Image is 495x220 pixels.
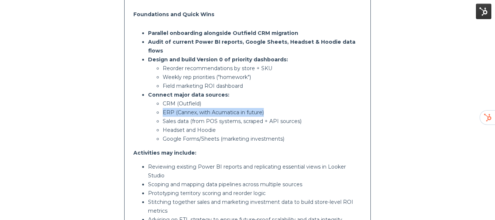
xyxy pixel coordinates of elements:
p: Stitching together sales and marketing investment data to build store-level ROI metrics [148,198,362,215]
p: Weekly rep priorities ("homework") [163,73,362,82]
p: Reviewing existing Power BI reports and replicating essential views in Looker Studio [148,162,362,180]
strong: Design and build Version 0 of priority dashboards: [148,56,288,63]
strong: Activities may include: [133,149,196,156]
strong: Audit of current Power BI reports, Google Sheets, Headset & Hoodie data flows [148,39,355,54]
p: Sales data (from POS systems, scraped + API sources) [163,117,362,126]
p: Headset and Hoodie [163,126,362,134]
p: ERP (Cannex, with Acumatica in future) [163,108,362,117]
strong: Foundations and Quick Wins [133,11,214,18]
p: Scoping and mapping data pipelines across multiple sources [148,180,362,189]
p: CRM (Outfield) [163,99,362,108]
p: Field marketing ROI dashboard [163,82,362,90]
p: Reorder recommendations by store + SKU [163,64,362,73]
p: Prototyping territory scoring and reorder logic [148,189,362,198]
p: Google Forms/Sheets (marketing investments) [163,134,362,143]
strong: Connect major data sources: [148,91,229,98]
img: HubSpot Tools Menu Toggle [476,4,491,19]
strong: Parallel onboarding alongside Outfield CRM migration [148,30,298,36]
